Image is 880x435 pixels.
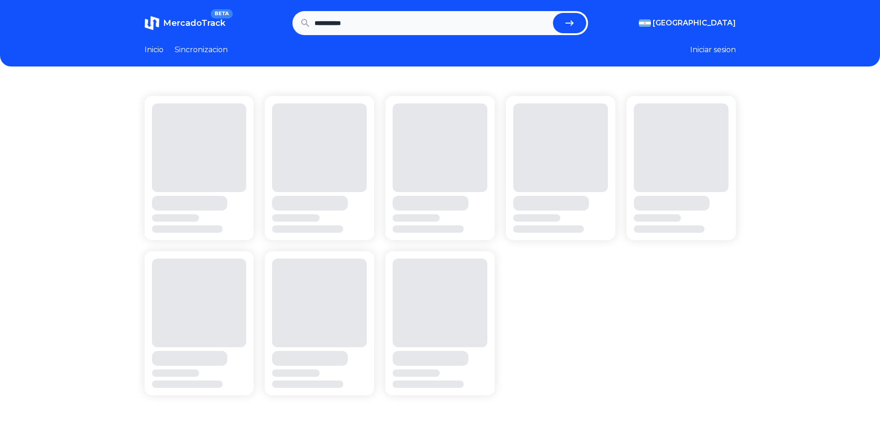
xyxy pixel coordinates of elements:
[163,18,225,28] span: MercadoTrack
[145,44,164,55] a: Inicio
[639,18,736,29] button: [GEOGRAPHIC_DATA]
[145,16,225,30] a: MercadoTrackBETA
[211,9,232,18] span: BETA
[690,44,736,55] button: Iniciar sesion
[653,18,736,29] span: [GEOGRAPHIC_DATA]
[639,19,651,27] img: Argentina
[145,16,159,30] img: MercadoTrack
[175,44,228,55] a: Sincronizacion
